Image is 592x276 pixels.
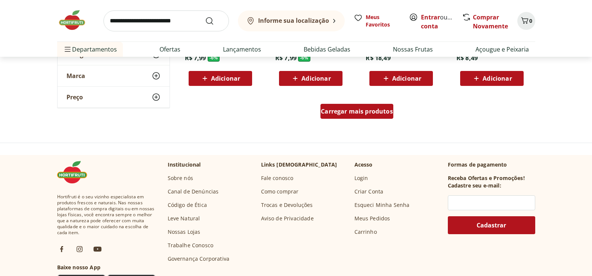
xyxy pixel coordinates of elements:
[448,182,501,189] h3: Cadastre seu e-mail:
[168,161,201,168] p: Institucional
[223,45,261,54] a: Lançamentos
[261,161,337,168] p: Links [DEMOGRAPHIC_DATA]
[275,54,297,62] span: R$ 7,99
[261,188,299,195] a: Como comprar
[63,40,117,58] span: Departamentos
[58,87,170,108] button: Preço
[103,10,229,31] input: search
[185,54,206,62] span: R$ 7,99
[279,71,343,86] button: Adicionar
[168,255,230,263] a: Governança Corporativa
[168,215,200,222] a: Leve Natural
[238,10,345,31] button: Informe sua localização
[66,93,83,101] span: Preço
[57,245,66,254] img: fb
[448,161,535,168] p: Formas de pagamento
[58,65,170,86] button: Marca
[159,45,180,54] a: Ofertas
[66,72,85,80] span: Marca
[529,17,532,24] span: 0
[517,12,535,30] button: Carrinho
[393,45,433,54] a: Nossas Frutas
[258,16,329,25] b: Informe sua localização
[369,71,433,86] button: Adicionar
[168,188,219,195] a: Canal de Denúncias
[57,194,156,236] span: Hortifruti é o seu vizinho especialista em produtos frescos e naturais. Nas nossas plataformas de...
[473,13,508,30] a: Comprar Novamente
[354,201,410,209] a: Esqueci Minha Senha
[448,174,525,182] h3: Receba Ofertas e Promoções!
[421,13,454,31] span: ou
[304,45,350,54] a: Bebidas Geladas
[168,228,201,236] a: Nossas Lojas
[57,9,94,31] img: Hortifruti
[208,54,220,62] span: - 6 %
[392,75,421,81] span: Adicionar
[298,54,310,62] span: - 6 %
[261,201,313,209] a: Trocas e Devoluções
[57,161,94,183] img: Hortifruti
[354,228,377,236] a: Carrinho
[189,71,252,86] button: Adicionar
[261,174,294,182] a: Fale conosco
[211,75,240,81] span: Adicionar
[475,45,529,54] a: Açougue e Peixaria
[261,215,314,222] a: Aviso de Privacidade
[205,16,223,25] button: Submit Search
[93,245,102,254] img: ytb
[57,264,156,271] h3: Baixe nosso App
[366,54,390,62] span: R$ 18,49
[354,13,400,28] a: Meus Favoritos
[168,242,214,249] a: Trabalhe Conosco
[366,13,400,28] span: Meus Favoritos
[301,75,331,81] span: Adicionar
[75,245,84,254] img: ig
[448,216,535,234] button: Cadastrar
[320,104,393,122] a: Carregar mais produtos
[354,174,368,182] a: Login
[460,71,524,86] button: Adicionar
[168,201,207,209] a: Código de Ética
[354,161,373,168] p: Acesso
[168,174,193,182] a: Sobre nós
[477,222,506,228] span: Cadastrar
[321,108,393,114] span: Carregar mais produtos
[354,188,384,195] a: Criar Conta
[421,13,440,21] a: Entrar
[456,54,478,62] span: R$ 8,49
[63,40,72,58] button: Menu
[421,13,462,30] a: Criar conta
[483,75,512,81] span: Adicionar
[354,215,390,222] a: Meus Pedidos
